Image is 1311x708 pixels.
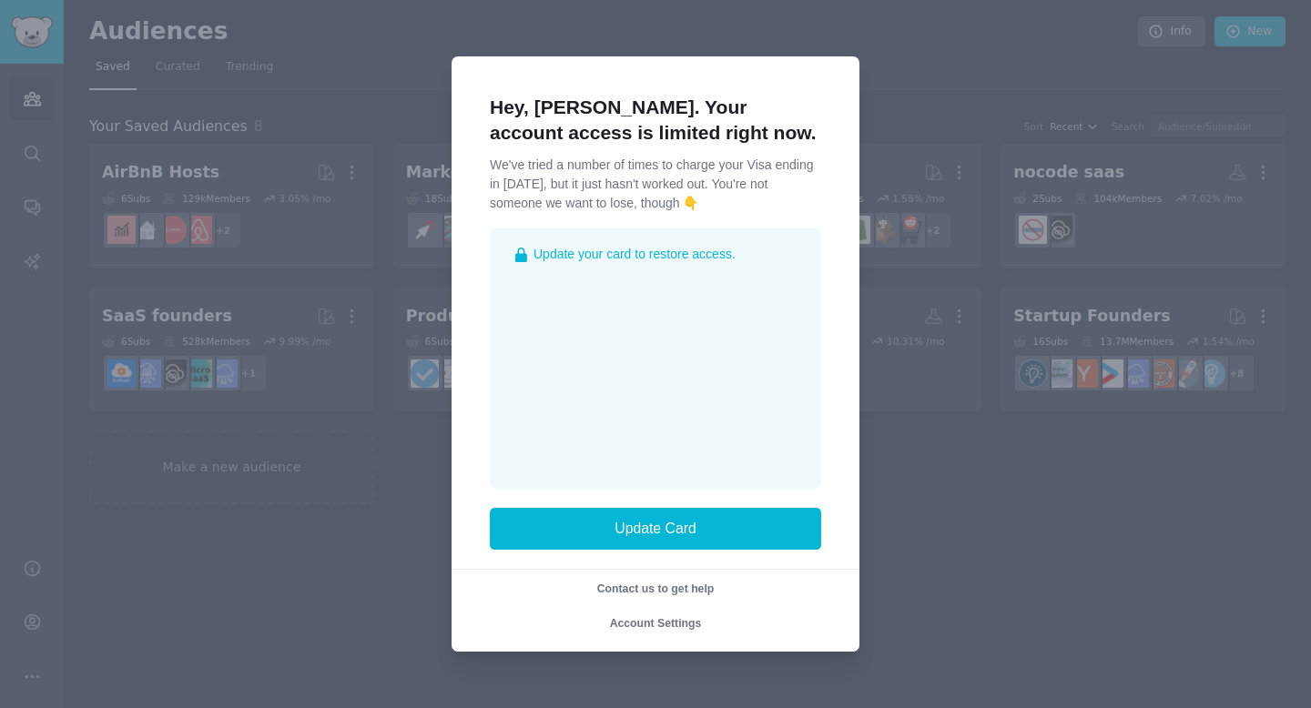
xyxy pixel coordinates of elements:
[512,273,799,474] iframe: Secure payment input frame
[610,617,702,630] span: Account Settings
[597,582,715,595] span: Contact us to get help
[534,245,736,264] span: Update your card to restore access.
[490,95,821,146] h1: Hey, [PERSON_NAME]. Your account access is limited right now.
[490,508,821,550] button: Update Card
[490,156,821,213] p: We've tried a number of times to charge your Visa ending in [DATE], but it just hasn't worked out...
